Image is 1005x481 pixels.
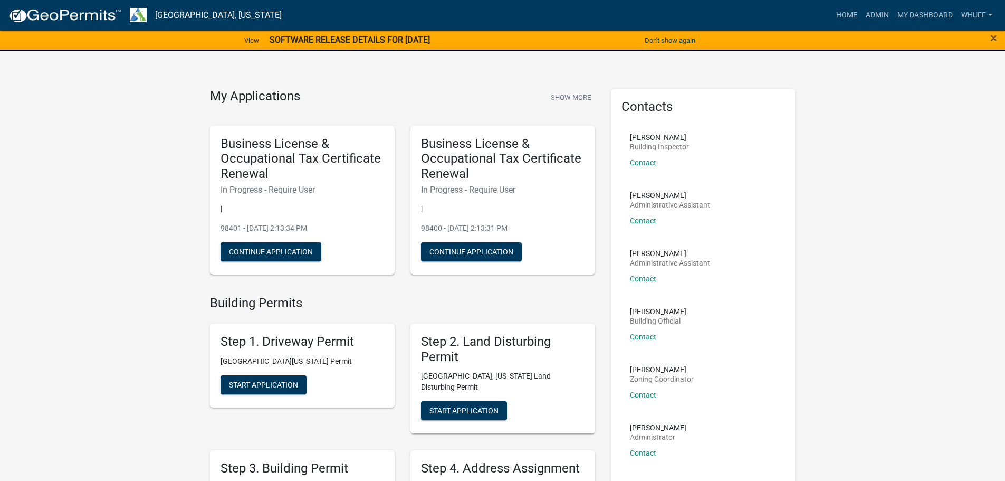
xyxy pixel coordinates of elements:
button: Continue Application [421,242,522,261]
a: [GEOGRAPHIC_DATA], [US_STATE] [155,6,282,24]
a: whuff [957,5,997,25]
a: Admin [862,5,893,25]
a: Contact [630,275,656,283]
img: Troup County, Georgia [130,8,147,22]
a: Contact [630,333,656,341]
span: Start Application [429,407,499,415]
p: [PERSON_NAME] [630,134,689,141]
p: [GEOGRAPHIC_DATA], [US_STATE] Land Disturbing Permit [421,371,585,393]
a: Home [832,5,862,25]
h5: Step 1. Driveway Permit [221,334,384,350]
a: My Dashboard [893,5,957,25]
button: Show More [547,89,595,106]
button: Continue Application [221,242,321,261]
p: Building Inspector [630,143,689,150]
button: Don't show again [640,32,700,49]
h5: Business License & Occupational Tax Certificate Renewal [421,136,585,182]
p: Administrative Assistant [630,259,710,267]
button: Close [990,32,997,44]
h6: In Progress - Require User [421,185,585,195]
span: Start Application [229,380,298,389]
a: Contact [630,158,656,167]
p: 98401 - [DATE] 2:13:34 PM [221,223,384,234]
p: [PERSON_NAME] [630,424,686,431]
p: | [221,203,384,214]
p: Building Official [630,317,686,325]
h4: My Applications [210,89,300,105]
p: | [421,203,585,214]
a: Contact [630,449,656,457]
p: [PERSON_NAME] [630,308,686,315]
p: [PERSON_NAME] [630,250,710,257]
h5: Step 3. Building Permit [221,461,384,476]
p: Administrator [630,433,686,441]
strong: SOFTWARE RELEASE DETAILS FOR [DATE] [270,35,430,45]
button: Start Application [421,401,507,420]
button: Start Application [221,375,307,394]
h5: Step 4. Address Assignment [421,461,585,476]
a: Contact [630,391,656,399]
p: [PERSON_NAME] [630,192,710,199]
h6: In Progress - Require User [221,185,384,195]
h4: Building Permits [210,296,595,311]
p: Administrative Assistant [630,201,710,209]
p: [GEOGRAPHIC_DATA][US_STATE] Permit [221,356,384,367]
h5: Business License & Occupational Tax Certificate Renewal [221,136,384,182]
a: View [240,32,263,49]
p: [PERSON_NAME] [630,366,694,373]
p: 98400 - [DATE] 2:13:31 PM [421,223,585,234]
h5: Contacts [621,99,785,115]
h5: Step 2. Land Disturbing Permit [421,334,585,365]
a: Contact [630,216,656,225]
span: × [990,31,997,45]
p: Zoning Coordinator [630,375,694,383]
